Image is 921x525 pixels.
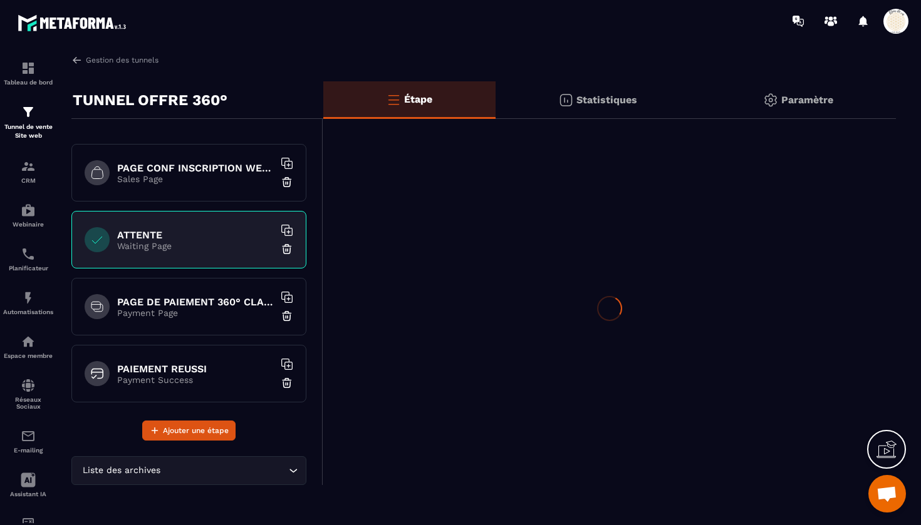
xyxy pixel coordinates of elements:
a: automationsautomationsWebinaire [3,193,53,237]
a: Gestion des tunnels [71,54,159,66]
img: formation [21,159,36,174]
h6: PAGE CONF INSCRIPTION WEBINAIRE [117,162,274,174]
p: Planificateur [3,265,53,272]
h6: PAGE DE PAIEMENT 360° CLASSIQUE [117,296,274,308]
a: automationsautomationsEspace membre [3,325,53,369]
img: setting-gr.5f69749f.svg [763,93,778,108]
p: Statistiques [576,94,637,106]
img: social-network [21,378,36,393]
img: logo [18,11,130,34]
p: Paramètre [781,94,833,106]
img: automations [21,203,36,218]
p: Automatisations [3,308,53,315]
img: formation [21,61,36,76]
p: Étape [404,93,432,105]
p: TUNNEL OFFRE 360° [73,88,227,113]
img: email [21,429,36,444]
p: Tableau de bord [3,79,53,86]
img: automations [21,290,36,305]
a: schedulerschedulerPlanificateur [3,237,53,281]
p: E-mailing [3,447,53,454]
p: Payment Page [117,308,274,318]
p: Waiting Page [117,241,274,251]
p: Tunnel de vente Site web [3,123,53,140]
img: formation [21,104,36,120]
img: trash [281,377,293,389]
img: arrow [71,54,83,66]
img: automations [21,334,36,349]
input: Search for option [163,464,286,477]
a: automationsautomationsAutomatisations [3,281,53,325]
h6: PAIEMENT REUSSI [117,363,274,375]
p: Webinaire [3,221,53,228]
div: Ouvrir le chat [868,475,906,512]
span: Ajouter une étape [163,424,229,437]
h6: ATTENTE [117,229,274,241]
img: stats.20deebd0.svg [558,93,573,108]
p: Payment Success [117,375,274,385]
a: formationformationCRM [3,150,53,193]
img: trash [281,176,293,188]
p: Réseaux Sociaux [3,396,53,410]
img: scheduler [21,247,36,262]
button: Ajouter une étape [142,421,236,441]
img: bars-o.4a397970.svg [386,92,401,107]
p: Espace membre [3,352,53,359]
img: trash [281,243,293,255]
a: Assistant IA [3,463,53,507]
a: formationformationTunnel de vente Site web [3,95,53,150]
div: Search for option [71,456,306,485]
a: formationformationTableau de bord [3,51,53,95]
a: emailemailE-mailing [3,419,53,463]
img: trash [281,310,293,322]
p: Sales Page [117,174,274,184]
span: Liste des archives [80,464,163,477]
p: Assistant IA [3,491,53,497]
p: CRM [3,177,53,184]
a: social-networksocial-networkRéseaux Sociaux [3,369,53,419]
